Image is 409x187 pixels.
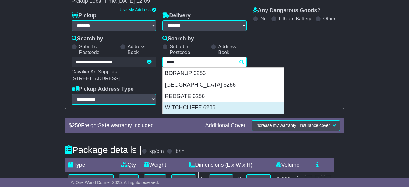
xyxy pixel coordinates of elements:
[163,91,284,102] div: REDGATE 6286
[202,122,249,129] div: Additional Cover
[273,158,302,172] td: Volume
[128,44,156,55] label: Address Book
[169,158,273,172] td: Dimensions (L x W x H)
[116,158,141,172] td: Qty
[296,175,299,180] sup: 3
[253,7,320,14] label: Any Dangerous Goods?
[72,36,103,42] label: Search by
[163,79,284,91] div: [GEOGRAPHIC_DATA] 6286
[162,12,191,19] label: Delivery
[79,44,117,55] label: Suburb / Postcode
[65,158,116,172] td: Type
[72,12,97,19] label: Pickup
[163,102,284,114] div: WITCHCLIFFE 6286
[141,158,169,172] td: Weight
[66,122,202,129] div: $ FreightSafe warranty included
[120,7,151,12] a: Use My Address
[71,180,159,185] span: © One World Courier 2025. All rights reserved.
[252,120,340,131] button: Increase my warranty / insurance cover
[72,86,134,93] label: Pickup Address Type
[218,44,247,55] label: Address Book
[72,122,81,128] span: 250
[323,16,335,22] label: Other
[279,16,311,22] label: Lithium Battery
[72,69,117,74] span: Cavalier Art Supplies
[170,44,208,55] label: Suburb / Postcode
[65,145,142,155] h4: Package details |
[277,176,290,182] span: 0.000
[72,76,120,81] span: [STREET_ADDRESS]
[149,148,164,155] label: kg/cm
[260,16,266,22] label: No
[292,176,299,182] span: m
[175,148,185,155] label: lb/in
[163,68,284,79] div: BORANUP 6286
[162,36,194,42] label: Search by
[256,123,330,128] span: Increase my warranty / insurance cover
